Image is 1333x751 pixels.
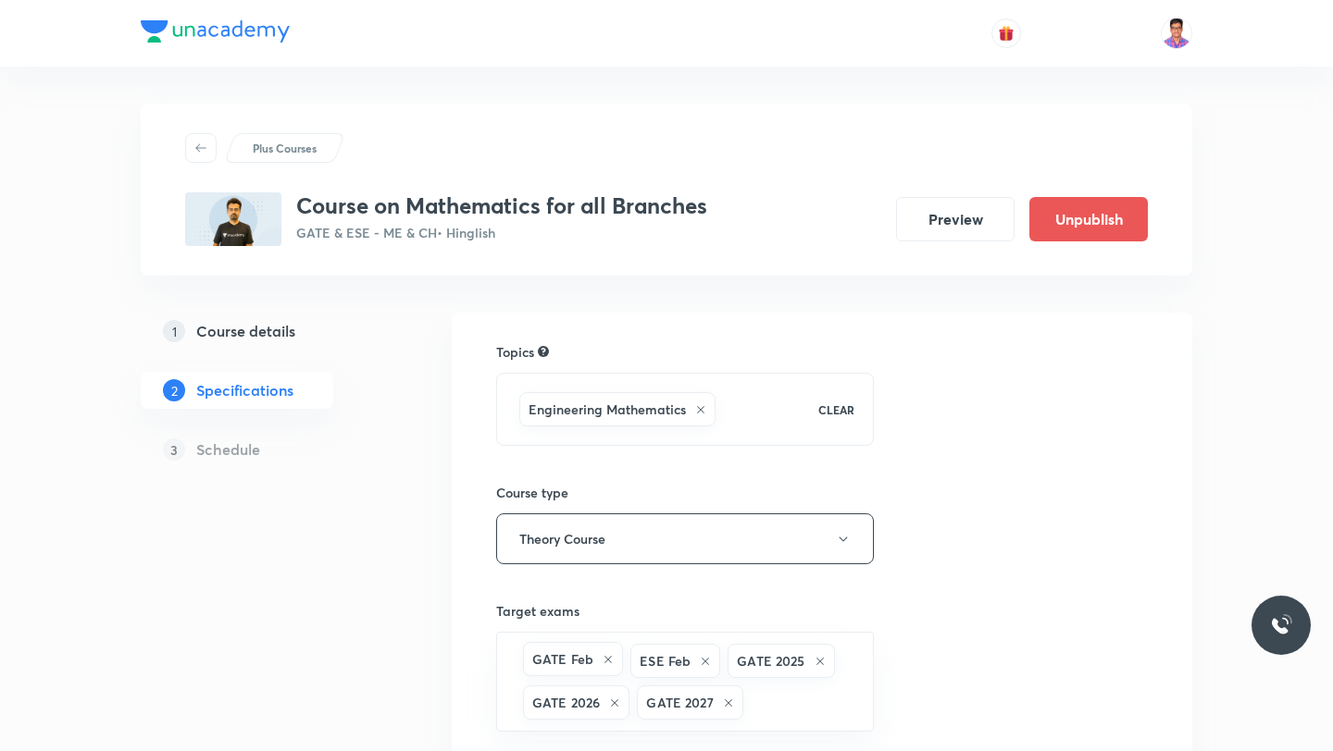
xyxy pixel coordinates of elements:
[640,651,691,671] h6: ESE Feb
[163,320,185,342] p: 1
[529,400,686,419] h6: Engineering Mathematics
[141,20,290,43] img: Company Logo
[196,438,260,461] h5: Schedule
[1270,614,1292,636] img: ttu
[196,320,295,342] h5: Course details
[818,401,854,418] p: CLEAR
[1161,18,1192,49] img: Tejas Sharma
[163,379,185,401] p: 2
[737,651,804,671] h6: GATE 2025
[141,20,290,47] a: Company Logo
[538,343,549,360] div: Search for topics
[141,313,392,350] a: 1Course details
[496,342,534,362] h6: Topics
[196,379,293,401] h5: Specifications
[185,192,281,246] img: E2F57745-762C-4947-B4DA-A483912F9E9C_plus.png
[646,693,713,712] h6: GATE 2027
[496,601,874,621] h6: Target exams
[1029,197,1148,241] button: Unpublish
[998,25,1015,42] img: avatar
[163,438,185,461] p: 3
[863,680,866,683] button: Open
[896,197,1015,241] button: Preview
[991,18,1021,48] button: avatar
[532,693,600,712] h6: GATE 2026
[496,483,874,502] h6: Course type
[296,192,707,219] h3: Course on Mathematics for all Branches
[532,649,593,669] h6: GATE Feb
[296,223,707,242] p: GATE & ESE - ME & CH • Hinglish
[496,513,874,564] button: Theory Course
[253,140,317,156] p: Plus Courses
